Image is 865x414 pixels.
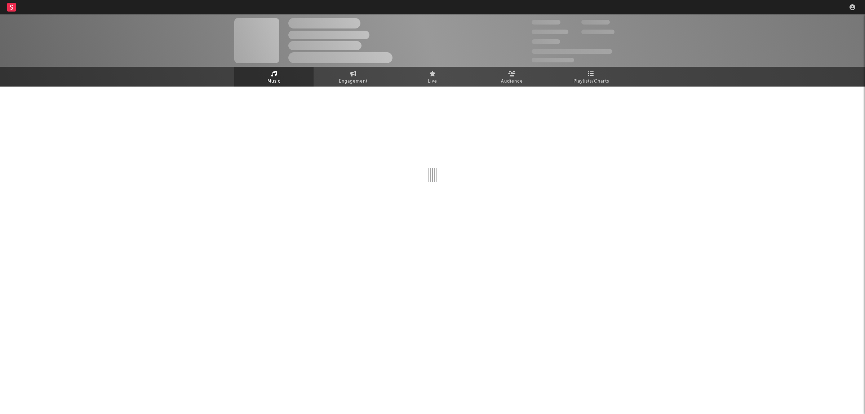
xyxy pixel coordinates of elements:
[532,20,560,25] span: 300,000
[234,67,314,87] a: Music
[532,58,574,62] span: Jump Score: 85.0
[339,77,368,86] span: Engagement
[551,67,631,87] a: Playlists/Charts
[532,30,568,34] span: 50,000,000
[581,30,615,34] span: 1,000,000
[428,77,437,86] span: Live
[573,77,609,86] span: Playlists/Charts
[267,77,281,86] span: Music
[532,39,560,44] span: 100,000
[393,67,472,87] a: Live
[532,49,612,54] span: 50,000,000 Monthly Listeners
[581,20,610,25] span: 100,000
[501,77,523,86] span: Audience
[472,67,551,87] a: Audience
[314,67,393,87] a: Engagement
